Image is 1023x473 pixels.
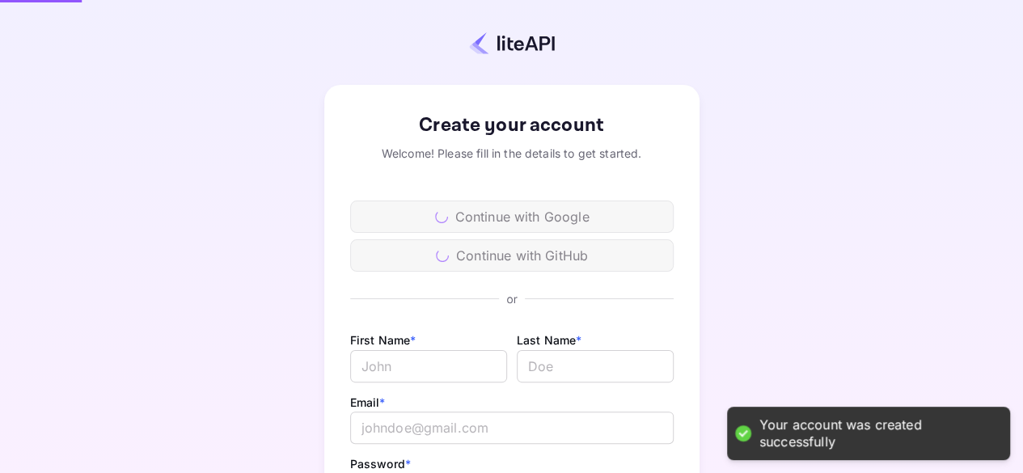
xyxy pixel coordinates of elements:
img: liteapi [469,32,555,55]
input: Doe [517,350,674,382]
label: First Name [350,333,416,347]
div: Continue with GitHub [350,239,674,272]
div: Your account was created successfully [759,416,994,450]
label: Last Name [517,333,582,347]
div: Create your account [350,111,674,140]
div: Continue with Google [350,201,674,233]
div: Welcome! Please fill in the details to get started. [350,145,674,162]
label: Password [350,457,411,471]
label: Email [350,395,386,409]
input: johndoe@gmail.com [350,412,674,444]
input: John [350,350,507,382]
